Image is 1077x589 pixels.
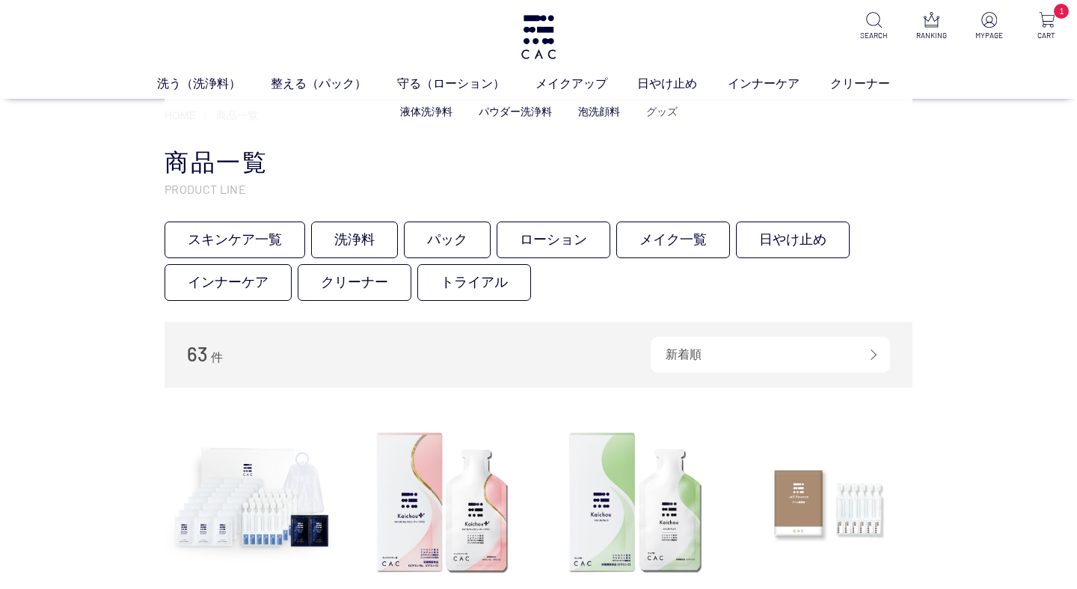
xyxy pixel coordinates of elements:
[1028,30,1065,41] p: CART
[311,222,398,258] a: 洗浄料
[728,74,830,92] a: インナーケア
[971,12,1007,41] a: MYPAGE
[1028,12,1065,41] a: 1 CART
[397,74,536,92] a: 守る（ローション）
[550,418,720,588] img: ＣＡＣかいちょう
[646,106,678,118] a: グッズ
[417,264,531,301] a: トライアル
[404,222,491,258] a: パック
[165,264,292,301] a: インナーケア
[358,418,528,588] img: ＣＡＣかいちょう ビューティープラス
[743,418,913,588] img: ＣＡＣジェル美容液 お試しサイズ（１袋）
[830,74,921,92] a: クリーナー
[400,106,452,118] a: 液体洗浄料
[578,106,620,118] a: 泡洗顔料
[165,147,912,179] h1: 商品一覧
[616,222,730,258] a: メイク一覧
[913,12,950,41] a: RANKING
[165,181,912,197] p: PRODUCT LINE
[165,418,335,588] img: ＣＡＣトライアルセット
[651,337,890,373] div: 新着順
[736,222,850,258] a: 日やけ止め
[536,74,638,92] a: メイクアップ
[637,74,728,92] a: 日やけ止め
[856,30,892,41] p: SEARCH
[1054,4,1069,19] span: 1
[271,74,397,92] a: 整える（パック）
[913,30,950,41] p: RANKING
[497,222,610,258] a: ローション
[187,342,208,365] span: 63
[856,12,892,41] a: SEARCH
[519,15,558,59] img: logo
[298,264,411,301] a: クリーナー
[479,106,552,118] a: パウダー洗浄料
[165,222,305,258] a: スキンケア一覧
[211,351,223,364] span: 件
[971,30,1007,41] p: MYPAGE
[157,74,271,92] a: 洗う（洗浄料）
